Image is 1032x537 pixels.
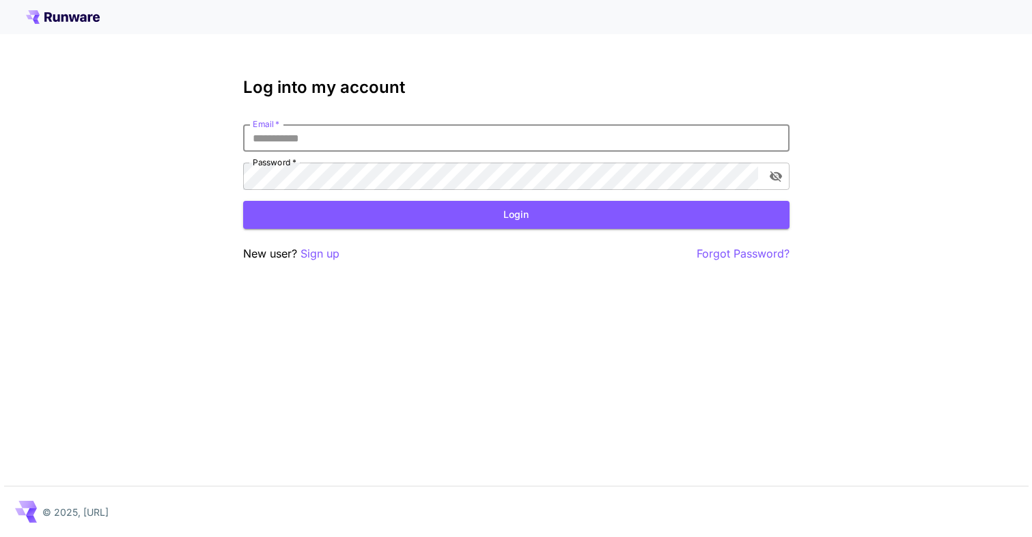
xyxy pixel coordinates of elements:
[243,201,790,229] button: Login
[764,164,788,189] button: toggle password visibility
[243,245,339,262] p: New user?
[697,245,790,262] button: Forgot Password?
[301,245,339,262] button: Sign up
[253,118,279,130] label: Email
[42,505,109,519] p: © 2025, [URL]
[253,156,296,168] label: Password
[243,78,790,97] h3: Log into my account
